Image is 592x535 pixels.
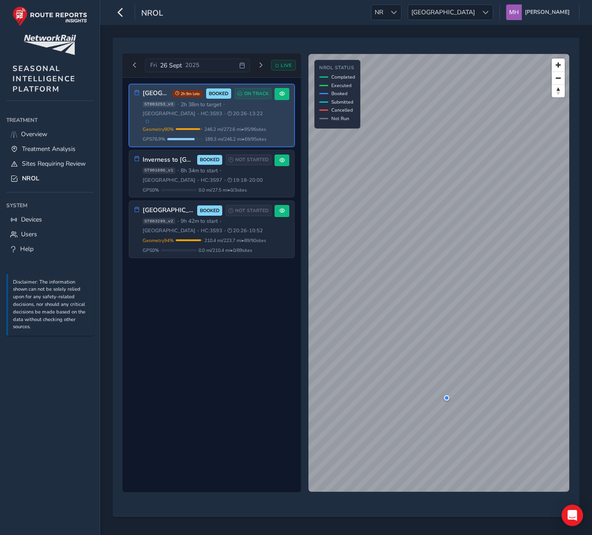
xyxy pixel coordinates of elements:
span: • [197,228,199,233]
span: Submitted [331,99,353,105]
span: NR [372,5,386,20]
span: BOOKED [209,90,228,97]
span: 20:26 - 10:52 [228,227,263,234]
span: • [220,168,221,173]
span: 2025 [185,61,199,69]
span: Booked [331,90,347,97]
span: HC: 3S93 [201,110,222,117]
p: Disclaimer: The information shown can not be solely relied upon for any safety-related decisions,... [13,279,89,331]
span: Geometry 94 % [143,237,174,244]
img: customer logo [24,35,76,55]
span: [GEOGRAPHIC_DATA] [143,177,195,184]
span: NROL [141,8,163,20]
button: Zoom in [552,59,565,71]
span: ST883253_v3 [143,101,175,108]
button: Reset bearing to north [552,84,565,97]
span: Geometry 90 % [143,126,174,133]
span: Not Run [331,115,349,122]
span: 8h 34m to start [181,167,218,174]
span: NOT STARTED [235,207,269,214]
span: • [220,219,221,224]
span: 19:18 - 20:00 [228,177,263,184]
span: Devices [21,215,42,224]
span: ST883299_v2 [143,218,175,224]
a: Help [6,242,93,256]
h3: [GEOGRAPHIC_DATA], [GEOGRAPHIC_DATA], [GEOGRAPHIC_DATA] 3S93 [143,90,170,97]
span: Executed [331,82,351,89]
span: Users [21,230,37,238]
span: HC: 3S97 [201,177,222,184]
span: 0.0 mi / 27.5 mi • 0 / 3 sites [199,187,247,193]
span: [GEOGRAPHIC_DATA] [143,227,195,234]
a: Users [6,227,93,242]
span: 9h 42m to start [181,217,218,225]
button: Next day [253,60,268,71]
span: 20:26 - 13:22 [228,110,263,117]
span: Help [20,245,34,253]
span: [PERSON_NAME] [525,4,570,20]
span: 2h 9m late [173,90,203,97]
span: NROL [22,174,39,183]
span: GPS 0 % [143,187,159,193]
span: Sites Requiring Review [22,159,86,168]
span: Fri [150,61,157,69]
span: HC: 3S93 [201,227,222,234]
span: 210.4 mi / 223.7 mi • 89 / 90 sites [204,237,266,244]
img: diamond-layout [506,4,522,20]
span: 26 Sept [160,61,182,70]
span: ON TRACK [244,90,269,97]
a: Devices [6,212,93,227]
span: • [224,178,226,183]
span: • [197,178,199,183]
span: BOOKED [200,156,220,163]
span: Overview [21,130,47,138]
span: NOT STARTED [235,156,269,163]
span: 2h 38m to target [181,101,221,108]
span: LIVE [281,62,292,69]
span: GPS 0 % [143,247,159,254]
div: System [6,199,93,212]
a: Sites Requiring Review [6,156,93,171]
span: [GEOGRAPHIC_DATA] [408,5,478,20]
span: Cancelled [331,107,353,113]
span: • [224,228,226,233]
span: 246.2 mi / 272.6 mi • 95 / 96 sites [204,126,266,133]
h3: Inverness to [GEOGRAPHIC_DATA] [143,156,195,164]
button: [PERSON_NAME] [506,4,573,20]
div: Treatment [6,113,93,127]
a: Overview [6,127,93,142]
span: • [224,111,226,116]
canvas: Map [309,54,569,492]
button: Zoom out [552,71,565,84]
span: • [177,168,179,173]
div: Open Intercom Messenger [562,505,583,526]
span: SEASONAL INTELLIGENCE PLATFORM [13,63,76,94]
img: rr logo [13,6,87,26]
span: • [177,219,179,224]
span: • [223,102,225,107]
span: Treatment Analysis [22,145,76,153]
span: 189.3 mi / 246.2 mi • 69 / 95 sites [205,136,266,142]
span: Completed [331,74,355,80]
a: NROL [6,171,93,186]
a: Treatment Analysis [6,142,93,156]
h3: [GEOGRAPHIC_DATA], [GEOGRAPHIC_DATA], [GEOGRAPHIC_DATA] 3S93 [143,207,195,214]
span: • [197,111,199,116]
span: BOOKED [200,207,220,214]
span: GPS 76.9 % [143,136,165,142]
span: ST901686_v1 [143,167,175,174]
h4: NROL Status [319,65,355,71]
span: • [177,102,179,107]
span: 0.0 mi / 210.4 mi • 0 / 89 sites [199,247,252,254]
button: Previous day [127,60,142,71]
span: [GEOGRAPHIC_DATA] [143,110,195,117]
